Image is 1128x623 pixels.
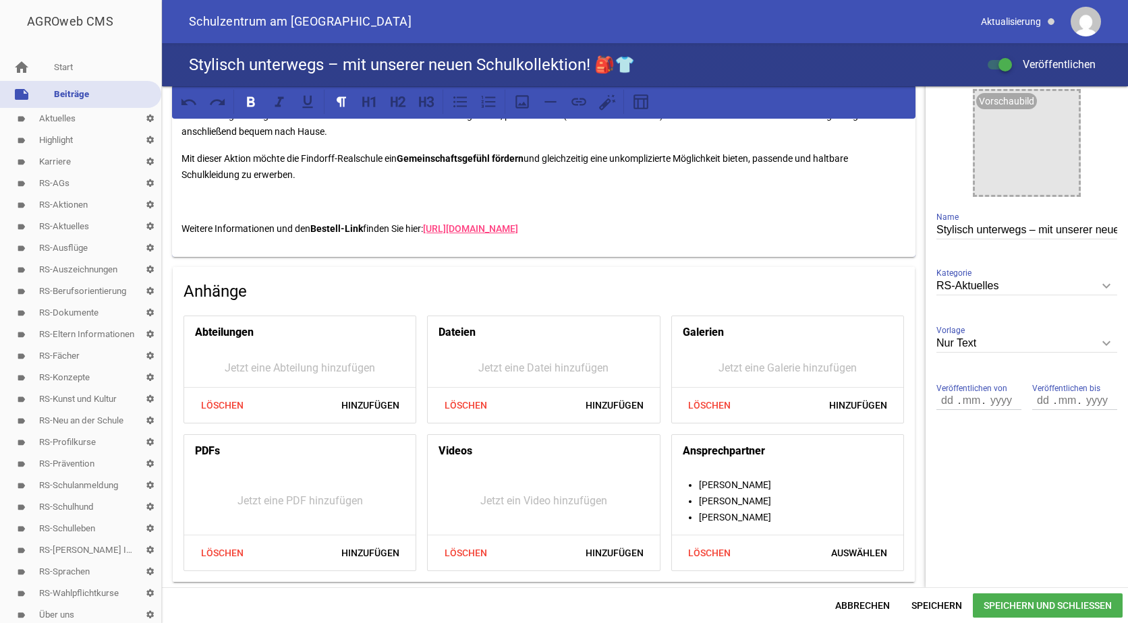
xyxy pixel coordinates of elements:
[190,541,254,565] span: Löschen
[818,393,898,417] span: Hinzufügen
[181,107,906,140] p: Über eine eigens eingerichtete Internetseite können alle Produkte ausgewählt, personalisiert (z. ...
[331,541,410,565] span: Hinzufügen
[439,440,472,462] h4: Videos
[17,525,26,533] i: label
[184,280,904,302] h4: Anhänge
[139,194,161,216] i: settings
[184,467,416,535] div: Jetzt eine PDF hinzufügen
[1032,382,1100,395] span: Veröffentlichen bis
[433,541,498,565] span: Löschen
[181,150,906,183] p: Mit dieser Aktion möchte die Findorff-Realschule ein und gleichzeitig eine unkomplizierte Möglich...
[17,115,26,123] i: label
[17,589,26,598] i: label
[17,611,26,620] i: label
[17,201,26,210] i: label
[17,158,26,167] i: label
[976,93,1037,109] div: Vorschaubild
[139,453,161,475] i: settings
[699,493,903,509] li: [PERSON_NAME]
[683,322,724,343] h4: Galerien
[139,561,161,583] i: settings
[17,179,26,188] i: label
[184,349,416,387] div: Jetzt eine Abteilung hinzufügen
[17,309,26,318] i: label
[190,393,254,417] span: Löschen
[820,541,898,565] span: Auswählen
[901,593,973,618] span: Speichern
[139,539,161,561] i: settings
[17,546,26,555] i: label
[17,244,26,253] i: label
[936,392,959,409] input: dd
[331,393,410,417] span: Hinzufügen
[17,266,26,274] i: label
[189,54,635,76] h4: Stylisch unterwegs – mit unserer neuen Schulkollektion! 🎒👕
[699,509,903,525] li: [PERSON_NAME]
[139,302,161,324] i: settings
[181,220,906,237] p: Weitere Informationen und den finden Sie hier:
[17,568,26,576] i: label
[1096,332,1117,354] i: keyboard_arrow_down
[139,432,161,453] i: settings
[1007,58,1096,71] span: Veröffentlichen
[17,352,26,361] i: label
[824,593,901,618] span: Abbrechen
[973,593,1123,618] span: Speichern und Schließen
[139,324,161,345] i: settings
[1079,392,1113,409] input: yyyy
[683,440,765,462] h4: Ansprechpartner
[423,223,518,234] a: [URL][DOMAIN_NAME]
[17,287,26,296] i: label
[17,222,26,231] i: label
[17,481,26,490] i: label
[17,438,26,447] i: label
[139,280,161,302] i: settings
[17,460,26,469] i: label
[139,518,161,539] i: settings
[1055,392,1079,409] input: mm
[17,417,26,425] i: label
[17,330,26,339] i: label
[677,393,742,417] span: Löschen
[17,136,26,145] i: label
[439,322,476,343] h4: Dateien
[139,173,161,194] i: settings
[677,541,742,565] span: Löschen
[428,349,659,387] div: Jetzt eine Datei hinzufügen
[189,16,412,28] span: Schulzentrum am [GEOGRAPHIC_DATA]
[936,382,1007,395] span: Veröffentlichen von
[397,153,524,164] strong: Gemeinschaftsgefühl fördern
[139,216,161,237] i: settings
[139,410,161,432] i: settings
[139,345,161,367] i: settings
[672,349,903,387] div: Jetzt eine Galerie hinzufügen
[139,583,161,604] i: settings
[139,237,161,259] i: settings
[139,129,161,151] i: settings
[984,392,1017,409] input: yyyy
[575,541,654,565] span: Hinzufügen
[139,108,161,129] i: settings
[428,467,659,535] div: Jetzt ein Video hinzufügen
[17,395,26,404] i: label
[959,392,984,409] input: mm
[13,86,30,102] i: note
[195,440,220,462] h4: PDFs
[139,367,161,388] i: settings
[139,496,161,518] i: settings
[1032,392,1055,409] input: dd
[195,322,254,343] h4: Abteilungen
[433,393,498,417] span: Löschen
[17,503,26,512] i: label
[13,59,30,76] i: home
[139,259,161,280] i: settings
[699,477,903,493] li: [PERSON_NAME]
[139,475,161,496] i: settings
[310,223,363,234] strong: Bestell-Link
[17,374,26,382] i: label
[575,393,654,417] span: Hinzufügen
[139,388,161,410] i: settings
[1096,275,1117,297] i: keyboard_arrow_down
[139,151,161,173] i: settings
